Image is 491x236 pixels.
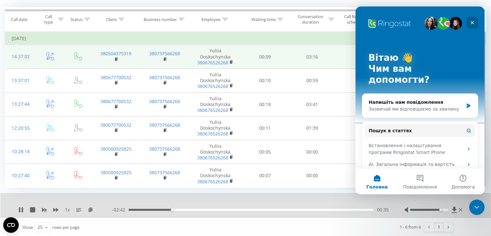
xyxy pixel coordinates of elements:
[242,140,289,164] td: 00:05
[100,74,131,80] a: 380677700532
[251,17,276,22] div: Waiting time
[70,17,83,22] div: Status
[189,45,242,69] td: Yuliia Doskochynska
[197,178,228,185] a: 380676526268
[52,224,79,230] span: rows per page
[12,122,29,134] div: 12:20:55
[149,50,180,57] a: 380737566268
[100,98,131,104] a: 380677700532
[149,122,180,128] a: 380737566268
[197,131,228,137] a: 380676526268
[22,224,33,230] span: Show
[201,17,220,22] div: Employee
[100,122,131,128] a: 380677700532
[189,92,242,116] td: Yuliia Doskochynska
[100,146,131,152] a: 380500925825
[242,69,289,92] td: 00:10
[189,116,242,140] td: Yuliia Doskochynska
[400,224,421,230] div: 1 - 6 from 6
[434,223,444,232] a: 1
[355,6,485,194] iframe: Intercom live chat
[149,146,180,152] a: 380737566268
[5,32,486,45] td: [DATE]
[12,74,29,87] div: 13:37:01
[242,116,289,140] td: 00:11
[189,164,242,188] td: Yuliia Doskochynska
[189,69,242,92] td: Yuliia Doskochynska
[289,164,335,188] td: 00:00
[11,17,27,22] div: Call date
[106,17,117,22] div: Client
[149,169,180,176] a: 380737566268
[112,207,128,213] span: - 02:42
[197,155,228,161] a: 380676526268
[197,83,228,89] a: 380676526268
[37,224,43,231] div: 25
[242,164,289,188] td: 00:07
[289,45,335,69] td: 03:16
[12,98,29,111] div: 13:27:44
[289,92,335,116] td: 03:41
[65,207,70,213] span: 1 x
[3,217,19,233] button: Open CMP widget
[197,107,228,113] a: 380676526268
[469,199,485,215] iframe: Intercom live chat
[197,59,228,66] a: 380676526268
[242,92,289,116] td: 00:18
[149,74,180,80] a: 380737566268
[439,209,442,211] div: Accessibility label
[12,50,29,63] div: 14:37:02
[12,169,29,182] div: 10:27:40
[100,169,131,176] a: 380500925825
[12,145,29,158] div: 10:28:18
[189,140,242,164] td: Yuliia Doskochynska
[377,207,388,213] span: 00:35
[289,116,335,140] td: 01:39
[41,14,56,25] div: Call type
[294,14,327,25] div: Conversation duration
[242,45,289,69] td: 00:09
[289,140,335,164] td: 00:00
[171,209,173,211] div: Accessibility label
[289,69,335,92] td: 00:59
[149,98,180,104] a: 380737566268
[144,17,177,22] div: Business number
[100,50,131,57] a: 380504375319
[342,14,375,25] div: Call forwarding scheme title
